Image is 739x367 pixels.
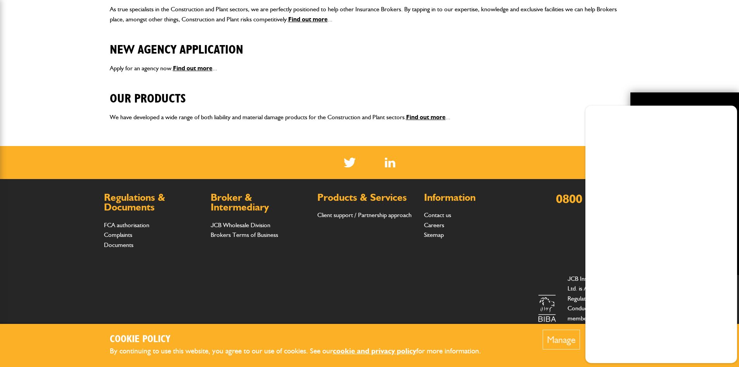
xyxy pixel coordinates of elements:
a: Find out more [288,16,328,23]
iframe: SalesIQ Chatwindow [585,104,737,361]
h2: New Agency Application [110,31,630,57]
a: Complaints [104,231,132,238]
h2: Regulations & Documents [104,193,203,212]
h2: Cookie Policy [110,334,494,346]
a: Sitemap [424,231,444,238]
h2: Our Products [110,80,630,106]
h2: Information [424,193,523,203]
a: Find out more [406,113,446,121]
a: Find out more [173,64,213,72]
p: By continuing to use this website, you agree to our use of cookies. See our for more information. [110,345,494,357]
p: JCB Insurance Services Ltd. is Authorised and Regulated by the Financial Conduct Authority and is... [568,274,635,343]
img: Twitter [344,158,356,167]
h2: Products & Services [317,193,416,203]
a: Documents [104,241,133,249]
img: Linked In [385,158,395,167]
button: Manage [543,330,580,350]
a: FCA authorisation [104,221,149,229]
a: Client support / Partnership approach [317,211,412,219]
a: Contact us [424,211,451,219]
a: JCB Wholesale Division [211,221,270,229]
h2: Broker & Intermediary [211,193,310,212]
a: 0800 141 2877 [556,191,635,206]
p: We have developed a wide range of both liability and material damage products for the Constructio... [110,112,630,122]
a: Careers [424,221,444,229]
p: Apply for an agency now. ... [110,63,630,73]
a: LinkedIn [385,158,395,167]
a: Brokers Terms of Business [211,231,278,238]
a: cookie and privacy policy [333,346,416,355]
p: As true specialists in the Construction and Plant sectors, we are perfectly positioned to help ot... [110,4,630,24]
